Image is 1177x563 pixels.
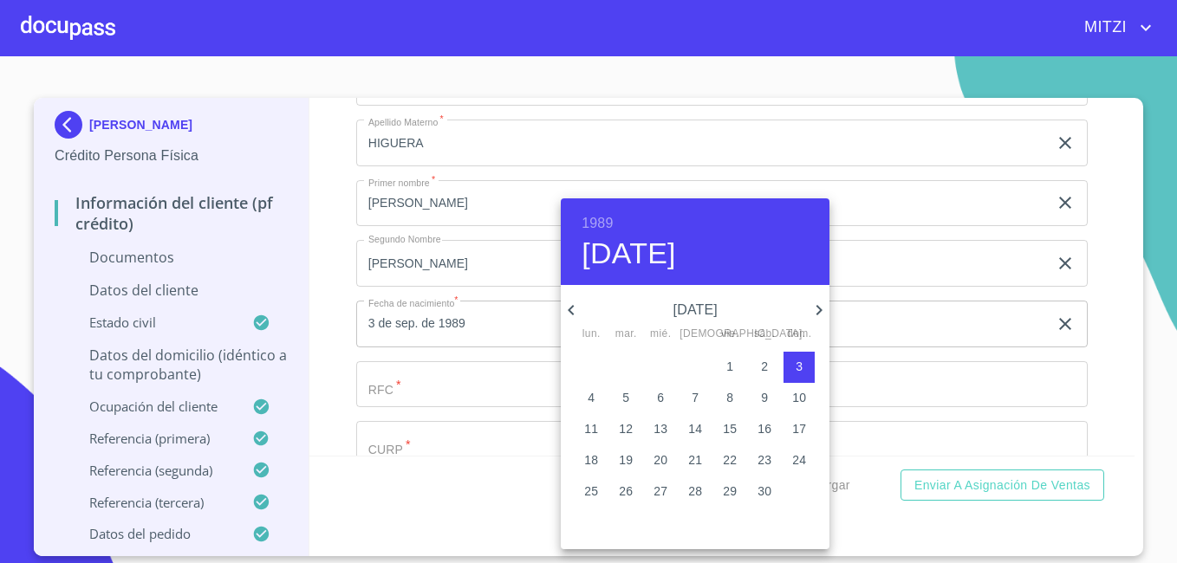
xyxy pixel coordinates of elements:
[784,445,815,476] button: 24
[784,326,815,343] span: dom.
[761,389,768,406] p: 9
[792,420,806,437] p: 17
[575,445,607,476] button: 18
[758,451,771,469] p: 23
[749,326,780,343] span: sáb.
[749,445,780,476] button: 23
[714,383,745,414] button: 8
[680,476,711,508] button: 28
[680,414,711,445] button: 14
[723,482,737,500] p: 29
[654,451,667,469] p: 20
[723,451,737,469] p: 22
[582,236,676,272] button: [DATE]
[784,352,815,383] button: 3
[758,482,771,500] p: 30
[582,300,809,320] p: [DATE]
[688,451,702,469] p: 21
[749,383,780,414] button: 9
[575,326,607,343] span: lun.
[645,414,676,445] button: 13
[575,414,607,445] button: 11
[610,414,641,445] button: 12
[749,352,780,383] button: 2
[610,476,641,508] button: 26
[714,445,745,476] button: 22
[680,445,711,476] button: 21
[714,414,745,445] button: 15
[726,389,733,406] p: 8
[726,358,733,375] p: 1
[657,389,664,406] p: 6
[654,482,667,500] p: 27
[584,482,598,500] p: 25
[784,383,815,414] button: 10
[588,389,595,406] p: 4
[792,389,806,406] p: 10
[575,476,607,508] button: 25
[714,476,745,508] button: 29
[784,414,815,445] button: 17
[584,420,598,437] p: 11
[796,358,803,375] p: 3
[688,420,702,437] p: 14
[692,389,699,406] p: 7
[582,211,613,236] button: 1989
[758,420,771,437] p: 16
[645,445,676,476] button: 20
[792,451,806,469] p: 24
[619,482,633,500] p: 26
[584,451,598,469] p: 18
[610,445,641,476] button: 19
[622,389,629,406] p: 5
[610,383,641,414] button: 5
[610,326,641,343] span: mar.
[761,358,768,375] p: 2
[619,451,633,469] p: 19
[714,326,745,343] span: vie.
[619,420,633,437] p: 12
[723,420,737,437] p: 15
[575,383,607,414] button: 4
[654,420,667,437] p: 13
[749,414,780,445] button: 16
[714,352,745,383] button: 1
[645,476,676,508] button: 27
[645,383,676,414] button: 6
[749,476,780,508] button: 30
[680,383,711,414] button: 7
[645,326,676,343] span: mié.
[688,482,702,500] p: 28
[680,326,711,343] span: [DEMOGRAPHIC_DATA].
